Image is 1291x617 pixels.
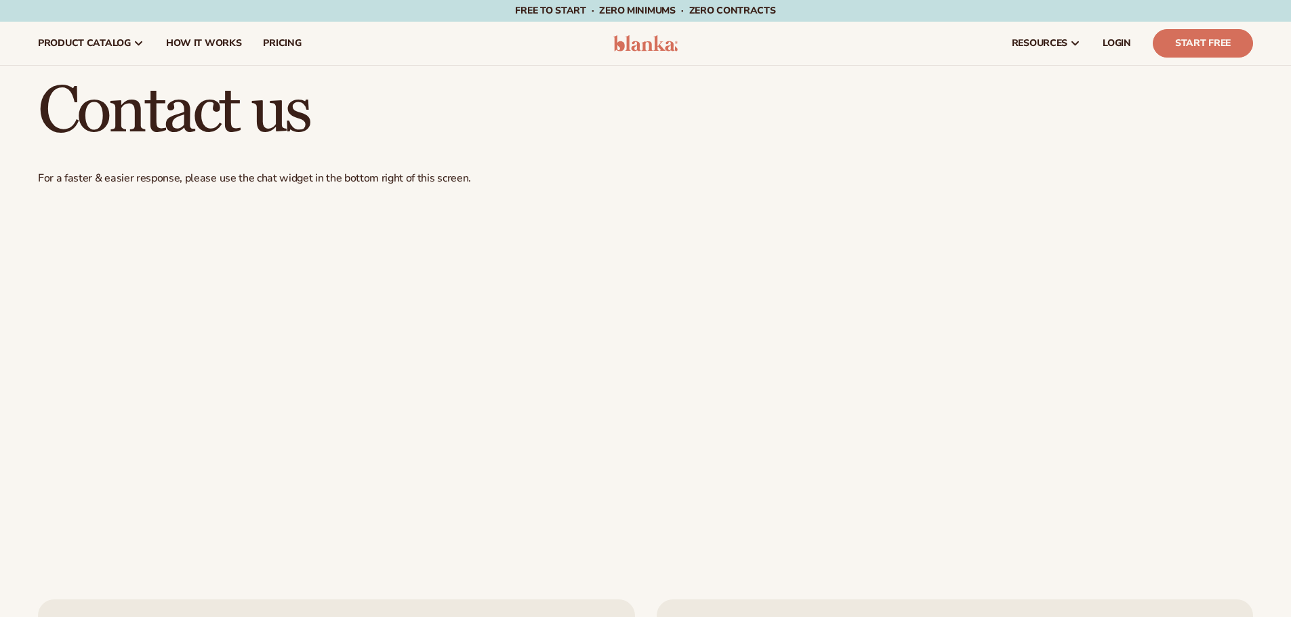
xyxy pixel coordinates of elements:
[155,22,253,65] a: How It Works
[1103,38,1131,49] span: LOGIN
[27,22,155,65] a: product catalog
[263,38,301,49] span: pricing
[1092,22,1142,65] a: LOGIN
[1153,29,1253,58] a: Start Free
[252,22,312,65] a: pricing
[613,35,678,51] img: logo
[38,196,1253,561] iframe: Contact Us Form
[515,4,775,17] span: Free to start · ZERO minimums · ZERO contracts
[38,38,131,49] span: product catalog
[38,79,1253,144] h1: Contact us
[1001,22,1092,65] a: resources
[166,38,242,49] span: How It Works
[38,171,1253,186] p: For a faster & easier response, please use the chat widget in the bottom right of this screen.
[1012,38,1067,49] span: resources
